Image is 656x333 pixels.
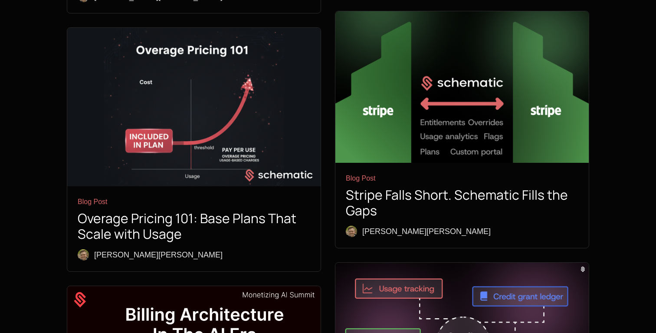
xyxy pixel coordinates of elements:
[67,28,321,186] img: Frame 427320891
[335,11,589,163] img: Pillar - Stripe + Schematic
[346,226,357,237] img: Ryan Echternacht
[67,28,321,271] a: Frame 427320891Blog PostOverage Pricing 101: Base Plans That Scale with UsageRyan Echternacht[PER...
[346,173,578,184] div: Blog Post
[78,197,310,207] div: Blog Post
[362,225,491,237] div: [PERSON_NAME] [PERSON_NAME]
[78,211,310,242] h1: Overage Pricing 101: Base Plans That Scale with Usage
[346,187,578,218] h1: Stripe Falls Short. Schematic Fills the Gaps
[335,11,589,248] a: Pillar - Stripe + SchematicBlog PostStripe Falls Short. Schematic Fills the GapsRyan Echternacht[...
[94,249,223,261] div: [PERSON_NAME] [PERSON_NAME]
[78,249,89,260] img: Ryan Echternacht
